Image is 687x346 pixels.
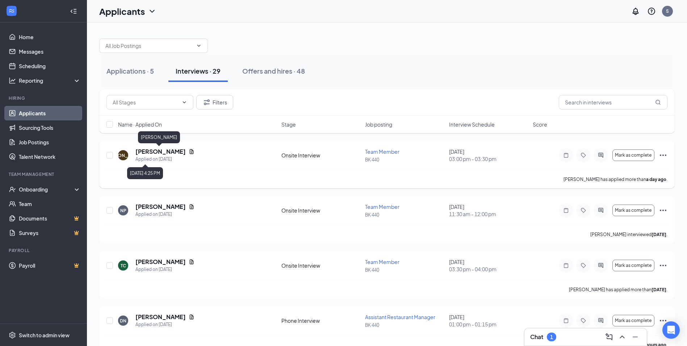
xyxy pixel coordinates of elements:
svg: ActiveChat [596,263,605,268]
svg: QuestionInfo [647,7,656,16]
svg: Note [562,318,570,324]
div: Switch to admin view [19,331,70,339]
a: Team [19,197,81,211]
svg: Document [189,204,194,210]
span: Stage [281,121,296,128]
svg: ActiveChat [596,152,605,158]
span: Interview Schedule [449,121,495,128]
span: Mark as complete [615,318,652,323]
div: Open Intercom Messenger [662,321,680,339]
input: Search in interviews [559,95,667,110]
svg: Note [562,207,570,213]
div: DN [120,318,126,324]
span: 11:30 am - 12:00 pm [449,210,528,218]
span: Team Member [365,203,399,210]
a: Applicants [19,106,81,120]
h3: Chat [530,333,543,341]
input: All Stages [113,98,179,106]
h1: Applicants [99,5,145,17]
svg: ActiveChat [596,207,605,213]
span: 03:00 pm - 03:30 pm [449,155,528,162]
h5: [PERSON_NAME] [135,203,186,211]
div: TC [121,263,126,269]
div: Onboarding [19,186,75,193]
svg: Note [562,152,570,158]
svg: Document [189,259,194,265]
div: Team Management [9,171,79,177]
div: Hiring [9,95,79,101]
input: All Job Postings [105,42,193,50]
b: [DATE] [652,287,666,292]
h5: [PERSON_NAME] [135,313,186,321]
p: BK 440 [365,267,444,273]
h5: [PERSON_NAME] [135,148,186,156]
a: Talent Network [19,149,81,164]
span: Job posting [365,121,392,128]
a: SurveysCrown [19,226,81,240]
a: Scheduling [19,59,81,73]
svg: Ellipses [659,261,667,270]
h5: [PERSON_NAME] [135,258,186,266]
b: a day ago [646,177,666,182]
svg: Tag [579,152,588,158]
div: [DATE] [449,148,528,162]
span: Assistant Restaurant Manager [365,314,435,320]
a: Job Postings [19,135,81,149]
p: BK 440 [365,212,444,218]
div: Phone Interview [281,317,361,324]
div: [PERSON_NAME] [105,152,142,158]
div: [DATE] [449,313,528,328]
div: 1 [550,334,553,340]
button: Mark as complete [612,205,654,216]
div: Applications · 5 [106,66,154,75]
p: BK 440 [365,322,444,328]
span: 03:30 pm - 04:00 pm [449,265,528,273]
svg: Minimize [631,333,640,341]
div: Applied on [DATE] [135,266,194,273]
svg: Notifications [631,7,640,16]
div: [DATE] 4:25 PM [127,167,163,179]
svg: Tag [579,207,588,213]
svg: Ellipses [659,316,667,325]
div: Onsite Interview [281,152,361,159]
svg: Tag [579,318,588,324]
svg: UserCheck [9,186,16,193]
svg: Ellipses [659,206,667,215]
span: Team Member [365,148,399,155]
svg: MagnifyingGlass [655,99,661,105]
a: Home [19,30,81,44]
span: Mark as complete [615,208,652,213]
div: Onsite Interview [281,262,361,269]
svg: Collapse [70,8,77,15]
button: Mark as complete [612,260,654,271]
svg: ActiveChat [596,318,605,324]
svg: Tag [579,263,588,268]
div: Applied on [DATE] [135,211,194,218]
svg: ChevronDown [148,7,156,16]
a: Messages [19,44,81,59]
div: [PERSON_NAME] [138,131,180,143]
p: [PERSON_NAME] has applied more than . [564,176,667,182]
button: Mark as complete [612,315,654,326]
div: [DATE] [449,203,528,218]
span: Mark as complete [615,153,652,158]
span: 01:00 pm - 01:15 pm [449,321,528,328]
svg: WorkstreamLogo [8,7,15,15]
svg: Settings [9,331,16,339]
span: Score [533,121,547,128]
div: Payroll [9,247,79,254]
span: Team Member [365,259,399,265]
button: Mark as complete [612,149,654,161]
button: Minimize [629,331,641,343]
div: S [666,8,669,14]
div: Offers and hires · 48 [242,66,305,75]
span: Mark as complete [615,263,652,268]
button: ChevronUp [616,331,628,343]
p: BK 440 [365,157,444,163]
svg: ChevronDown [181,99,187,105]
div: Applied on [DATE] [135,156,194,163]
div: Onsite Interview [281,207,361,214]
div: Applied on [DATE] [135,321,194,328]
span: Name · Applied On [118,121,162,128]
svg: ChevronDown [196,43,202,49]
